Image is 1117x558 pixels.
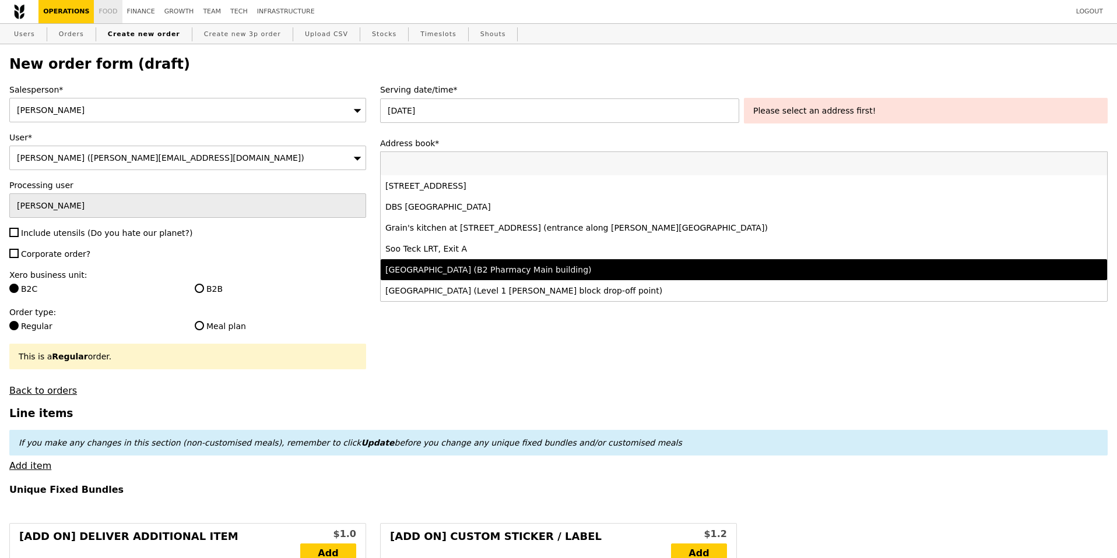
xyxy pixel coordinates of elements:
[195,283,366,295] label: B2B
[380,137,1108,149] label: Address book*
[9,179,366,191] label: Processing user
[9,284,19,293] input: B2C
[476,24,511,45] a: Shouts
[195,284,204,293] input: B2B
[385,243,923,255] div: Soo Teck LRT, Exit A
[9,228,19,237] input: Include utensils (Do you hate our planet?)
[103,24,185,45] a: Create new order
[753,105,1098,116] div: Please select an address first!
[416,24,461,45] a: Timeslots
[385,201,923,213] div: DBS [GEOGRAPHIC_DATA]
[195,320,366,332] label: Meal plan
[380,98,739,123] input: Serving date
[385,222,923,234] div: Grain's kitchen at [STREET_ADDRESS] (entrance along [PERSON_NAME][GEOGRAPHIC_DATA])
[300,24,353,45] a: Upload CSV
[361,438,394,447] b: Update
[14,4,24,19] img: Grain logo
[19,351,357,362] div: This is a order.
[17,105,85,115] span: [PERSON_NAME]
[9,306,366,318] label: Order type:
[9,407,1108,419] h3: Line items
[300,527,356,541] div: $1.0
[385,180,923,192] div: [STREET_ADDRESS]
[9,484,1108,495] h4: Unique Fixed Bundles
[9,460,51,471] a: Add item
[52,352,87,361] b: Regular
[367,24,401,45] a: Stocks
[9,84,366,96] label: Salesperson*
[199,24,286,45] a: Create new 3p order
[9,269,366,281] label: Xero business unit:
[9,321,19,330] input: Regular
[17,153,304,163] span: [PERSON_NAME] ([PERSON_NAME][EMAIL_ADDRESS][DOMAIN_NAME])
[385,264,923,276] div: [GEOGRAPHIC_DATA] (B2 Pharmacy Main building)
[9,249,19,258] input: Corporate order?
[9,24,40,45] a: Users
[195,321,204,330] input: Meal plan
[671,527,727,541] div: $1.2
[21,249,90,259] span: Corporate order?
[380,84,1108,96] label: Serving date/time*
[9,56,1108,72] h2: New order form (draft)
[9,132,366,143] label: User*
[9,283,181,295] label: B2C
[9,320,181,332] label: Regular
[385,285,923,296] div: [GEOGRAPHIC_DATA] (Level 1 [PERSON_NAME] block drop-off point)
[9,385,77,396] a: Back to orders
[21,228,192,238] span: Include utensils (Do you hate our planet?)
[19,438,682,447] em: If you make any changes in this section (non-customised meals), remember to click before you chan...
[54,24,89,45] a: Orders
